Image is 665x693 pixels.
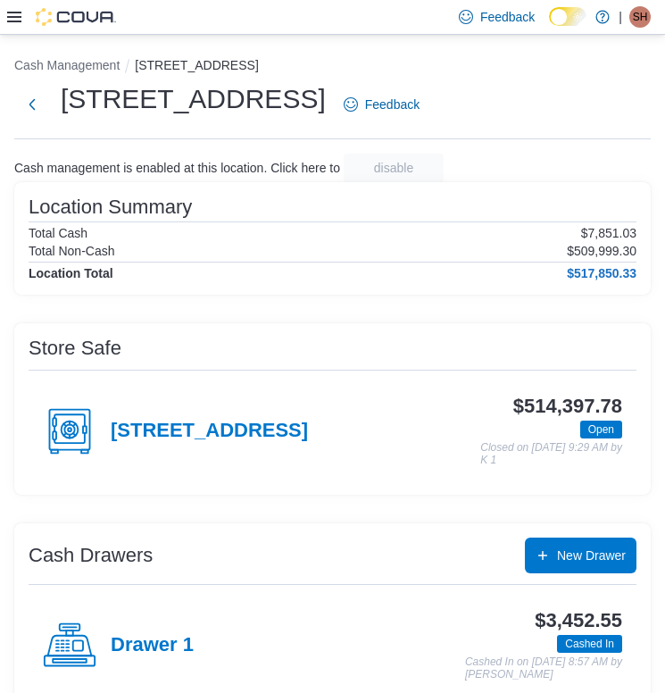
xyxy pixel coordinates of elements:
h3: $514,397.78 [513,396,622,417]
div: Santiago Hernandez [629,6,651,28]
span: SH [633,6,648,28]
img: Cova [36,8,116,26]
p: Cashed In on [DATE] 8:57 AM by [PERSON_NAME] [465,656,622,680]
span: Dark Mode [549,26,550,27]
span: New Drawer [557,547,626,564]
h3: Location Summary [29,196,192,218]
button: Cash Management [14,58,120,72]
h3: Cash Drawers [29,545,153,566]
p: $7,851.03 [581,226,636,240]
h3: $3,452.55 [535,610,622,631]
span: Open [588,422,614,438]
p: | [619,6,622,28]
h1: [STREET_ADDRESS] [61,81,326,117]
a: Feedback [337,87,427,122]
span: Open [580,421,622,438]
span: Feedback [480,8,535,26]
h6: Total Cash [29,226,87,240]
nav: An example of EuiBreadcrumbs [14,56,651,78]
h6: Total Non-Cash [29,244,115,258]
span: Feedback [365,96,420,113]
h4: [STREET_ADDRESS] [111,420,308,443]
button: disable [344,154,444,182]
span: Cashed In [565,636,614,652]
button: Next [14,87,50,122]
h3: Store Safe [29,338,121,359]
h4: Drawer 1 [111,634,194,657]
input: Dark Mode [549,7,586,26]
p: Closed on [DATE] 9:29 AM by K 1 [480,442,622,466]
h4: Location Total [29,266,113,280]
p: Cash management is enabled at this location. Click here to [14,161,340,175]
button: [STREET_ADDRESS] [135,58,258,72]
h4: $517,850.33 [567,266,636,280]
span: disable [374,159,413,177]
p: $509,999.30 [567,244,636,258]
button: New Drawer [525,538,636,573]
span: Cashed In [557,635,622,653]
